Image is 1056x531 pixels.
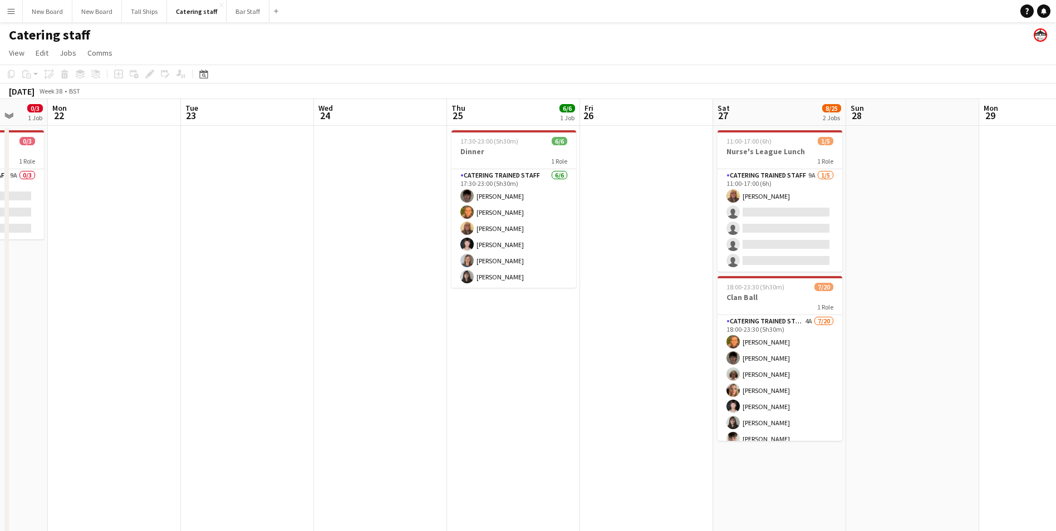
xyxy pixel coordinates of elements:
[718,103,730,113] span: Sat
[51,109,67,122] span: 22
[451,146,576,156] h3: Dinner
[583,109,593,122] span: 26
[817,303,833,311] span: 1 Role
[9,86,35,97] div: [DATE]
[83,46,117,60] a: Comms
[817,157,833,165] span: 1 Role
[982,109,998,122] span: 29
[718,276,842,441] app-job-card: 18:00-23:30 (5h30m)7/20Clan Ball1 RoleCatering trained staff4A7/2018:00-23:30 (5h30m)[PERSON_NAME...
[559,104,575,112] span: 6/6
[9,48,24,58] span: View
[37,87,65,95] span: Week 38
[451,130,576,288] app-job-card: 17:30-23:00 (5h30m)6/6Dinner1 RoleCatering trained staff6/617:30-23:00 (5h30m)[PERSON_NAME][PERSO...
[552,137,567,145] span: 6/6
[451,169,576,288] app-card-role: Catering trained staff6/617:30-23:00 (5h30m)[PERSON_NAME][PERSON_NAME][PERSON_NAME][PERSON_NAME][...
[36,48,48,58] span: Edit
[823,114,841,122] div: 2 Jobs
[72,1,122,22] button: New Board
[87,48,112,58] span: Comms
[28,114,42,122] div: 1 Job
[814,283,833,291] span: 7/20
[4,46,29,60] a: View
[60,48,76,58] span: Jobs
[585,103,593,113] span: Fri
[551,157,567,165] span: 1 Role
[317,109,333,122] span: 24
[227,1,269,22] button: Bar Staff
[122,1,167,22] button: Tall Ships
[718,169,842,272] app-card-role: Catering trained staff9A1/511:00-17:00 (6h)[PERSON_NAME]
[718,292,842,302] h3: Clan Ball
[31,46,53,60] a: Edit
[52,103,67,113] span: Mon
[726,283,784,291] span: 18:00-23:30 (5h30m)
[185,103,198,113] span: Tue
[1034,28,1047,42] app-user-avatar: Beach Ballroom
[184,109,198,122] span: 23
[318,103,333,113] span: Wed
[55,46,81,60] a: Jobs
[984,103,998,113] span: Mon
[818,137,833,145] span: 1/5
[726,137,772,145] span: 11:00-17:00 (6h)
[69,87,80,95] div: BST
[451,103,465,113] span: Thu
[851,103,864,113] span: Sun
[718,130,842,272] app-job-card: 11:00-17:00 (6h)1/5Nurse's League Lunch1 RoleCatering trained staff9A1/511:00-17:00 (6h)[PERSON_N...
[19,157,35,165] span: 1 Role
[460,137,518,145] span: 17:30-23:00 (5h30m)
[822,104,841,112] span: 8/25
[560,114,574,122] div: 1 Job
[27,104,43,112] span: 0/3
[716,109,730,122] span: 27
[450,109,465,122] span: 25
[23,1,72,22] button: New Board
[9,27,90,43] h1: Catering staff
[718,146,842,156] h3: Nurse's League Lunch
[849,109,864,122] span: 28
[167,1,227,22] button: Catering staff
[19,137,35,145] span: 0/3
